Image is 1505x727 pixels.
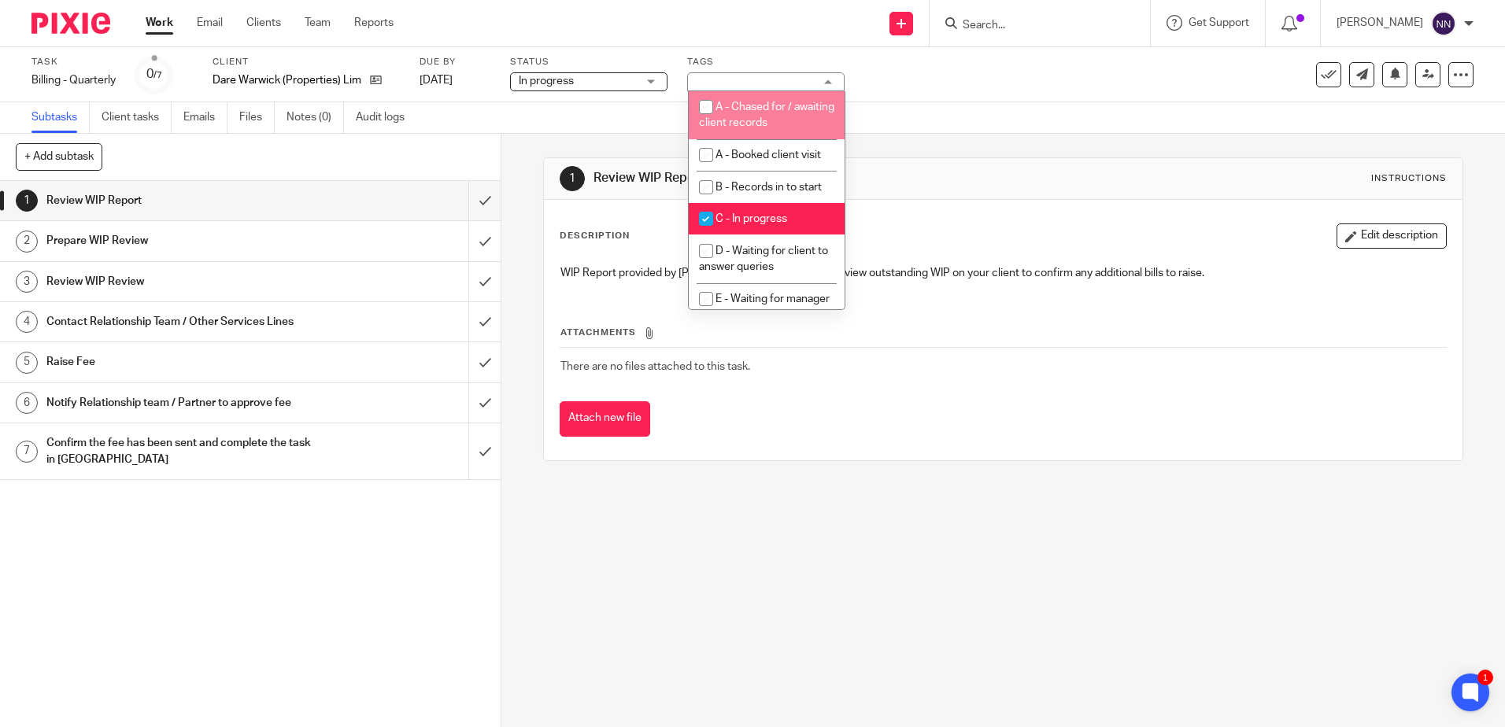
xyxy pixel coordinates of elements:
[197,15,223,31] a: Email
[102,102,172,133] a: Client tasks
[16,311,38,333] div: 4
[699,293,830,321] span: E - Waiting for manager review/approval
[560,166,585,191] div: 1
[46,270,317,293] h1: Review WIP Review
[46,189,317,212] h1: Review WIP Report
[46,431,317,471] h1: Confirm the fee has been sent and complete the task in [GEOGRAPHIC_DATA]
[239,102,275,133] a: Files
[46,229,317,253] h1: Prepare WIP Review
[146,15,173,31] a: Work
[16,271,38,293] div: 3
[510,56,667,68] label: Status
[46,391,317,415] h1: Notify Relationship team / Partner to approve fee
[183,102,227,133] a: Emails
[420,75,453,86] span: [DATE]
[246,15,281,31] a: Clients
[16,231,38,253] div: 2
[16,143,102,170] button: + Add subtask
[699,101,834,129] span: A - Chased for / awaiting client records
[16,190,38,212] div: 1
[31,72,116,88] div: Billing - Quarterly
[560,361,750,372] span: There are no files attached to this task.
[287,102,344,133] a: Notes (0)
[31,56,116,68] label: Task
[560,265,1445,281] p: WIP Report provided by [PERSON_NAME] each month. Review outstanding WIP on your client to confirm...
[687,56,845,68] label: Tags
[354,15,394,31] a: Reports
[420,56,490,68] label: Due by
[213,72,362,88] p: Dare Warwick (Properties) Limited
[716,149,821,161] span: A - Booked client visit
[16,392,38,414] div: 6
[716,182,822,193] span: B - Records in to start
[31,102,90,133] a: Subtasks
[213,56,400,68] label: Client
[305,15,331,31] a: Team
[1189,17,1249,28] span: Get Support
[560,401,650,437] button: Attach new file
[519,76,574,87] span: In progress
[146,65,162,83] div: 0
[1337,15,1423,31] p: [PERSON_NAME]
[16,441,38,463] div: 7
[1477,670,1493,685] div: 1
[46,310,317,334] h1: Contact Relationship Team / Other Services Lines
[16,352,38,374] div: 5
[593,170,1037,186] h1: Review WIP Report
[1371,172,1447,185] div: Instructions
[560,328,636,337] span: Attachments
[699,245,828,273] span: D - Waiting for client to answer queries
[46,350,317,374] h1: Raise Fee
[560,230,630,242] p: Description
[961,19,1103,33] input: Search
[356,102,416,133] a: Audit logs
[716,213,787,224] span: C - In progress
[153,71,162,79] small: /7
[1337,223,1447,249] button: Edit description
[31,13,110,34] img: Pixie
[1431,11,1456,36] img: svg%3E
